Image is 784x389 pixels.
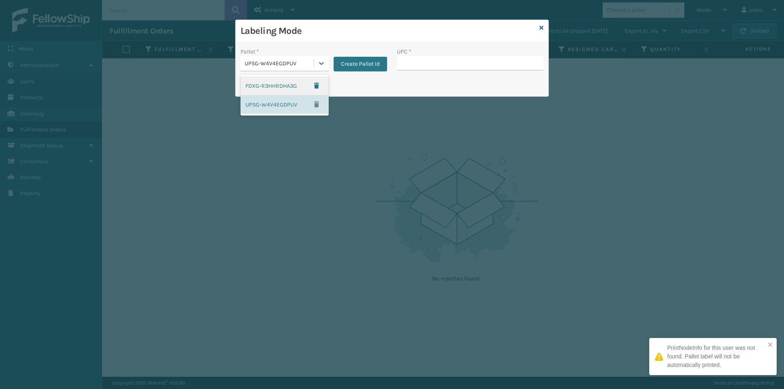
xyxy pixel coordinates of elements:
div: UPSG-W4V4EGDPUV [241,95,329,114]
div: UPSG-W4V4EGDPUV [245,59,314,68]
label: UPC [397,47,411,56]
div: PrintNodeInfo for this user was not found. Pallet label will not be automatically printed. [667,344,765,369]
h3: Labeling Mode [241,25,536,37]
div: FDXG-R3HHRDHA3G [241,76,329,95]
button: close [768,341,773,349]
label: Pallet [241,47,259,56]
button: Create Pallet Id [334,57,387,71]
